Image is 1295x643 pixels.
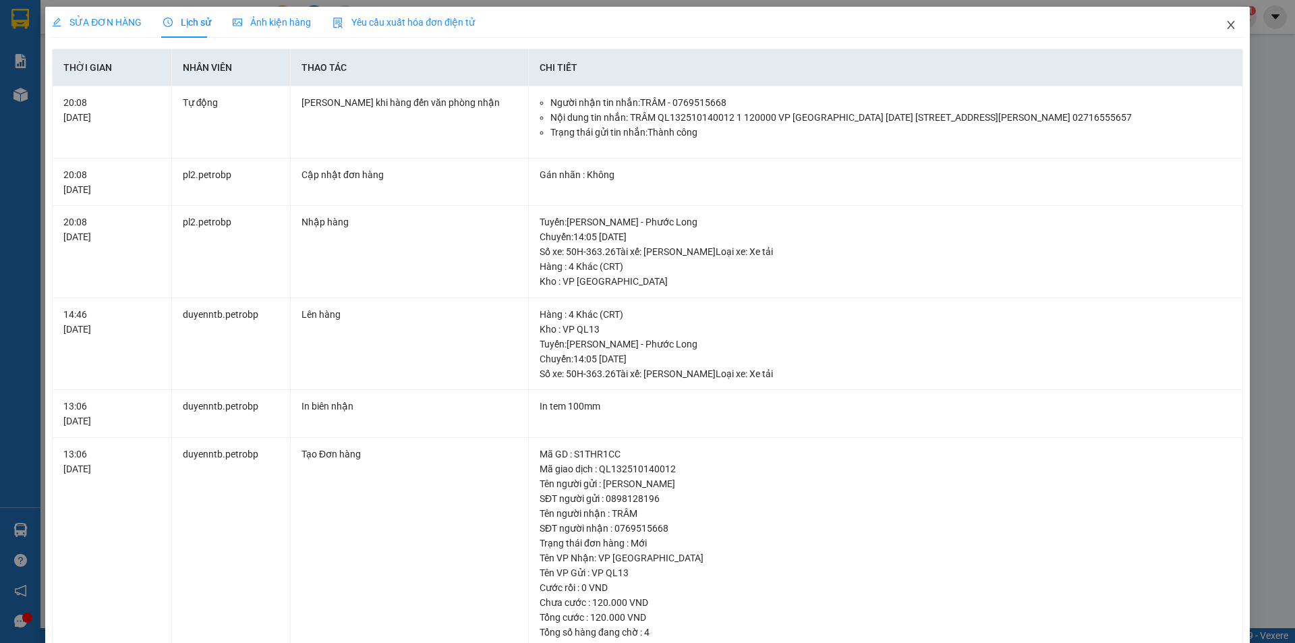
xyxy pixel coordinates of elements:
div: Tên người gửi : [PERSON_NAME] [540,476,1232,491]
th: Thao tác [291,49,529,86]
td: duyenntb.petrobp [172,390,291,438]
div: Kho : VP QL13 [540,322,1232,337]
div: Cước rồi : 0 VND [540,580,1232,595]
span: edit [52,18,61,27]
div: Tên VP Nhận: VP [GEOGRAPHIC_DATA] [540,551,1232,565]
div: Mã giao dịch : QL132510140012 [540,462,1232,476]
div: SĐT người gửi : 0898128196 [540,491,1232,506]
div: 20:08 [DATE] [63,167,160,197]
div: Tên người nhận : TRÂM [540,506,1232,521]
button: Close [1212,7,1250,45]
div: Tuyến : [PERSON_NAME] - Phước Long Chuyến: 14:05 [DATE] Số xe: 50H-363.26 Tài xế: [PERSON_NAME] ... [540,337,1232,381]
div: Tuyến : [PERSON_NAME] - Phước Long Chuyến: 14:05 [DATE] Số xe: 50H-363.26 Tài xế: [PERSON_NAME] ... [540,215,1232,259]
div: Hàng : 4 Khác (CRT) [540,307,1232,322]
td: pl2.petrobp [172,159,291,206]
span: Lịch sử [163,17,211,28]
li: Trạng thái gửi tin nhắn: Thành công [550,125,1232,140]
div: Trạng thái đơn hàng : Mới [540,536,1232,551]
div: Gán nhãn : Không [540,167,1232,182]
td: Tự động [172,86,291,159]
div: In tem 100mm [540,399,1232,414]
div: 13:06 [DATE] [63,399,160,428]
span: close [1226,20,1236,30]
li: Nội dung tin nhắn: TRÂM QL132510140012 1 120000 VP [GEOGRAPHIC_DATA] [DATE] [STREET_ADDRESS][PERS... [550,110,1232,125]
div: Kho : VP [GEOGRAPHIC_DATA] [540,274,1232,289]
div: [PERSON_NAME] khi hàng đến văn phòng nhận [301,95,517,110]
span: SỬA ĐƠN HÀNG [52,17,142,28]
div: 20:08 [DATE] [63,95,160,125]
div: Chưa cước : 120.000 VND [540,595,1232,610]
div: Tên VP Gửi : VP QL13 [540,565,1232,580]
div: Cập nhật đơn hàng [301,167,517,182]
div: Nhập hàng [301,215,517,229]
span: Ảnh kiện hàng [233,17,311,28]
td: pl2.petrobp [172,206,291,298]
div: In biên nhận [301,399,517,414]
div: Tạo Đơn hàng [301,447,517,462]
th: Thời gian [53,49,171,86]
div: Hàng : 4 Khác (CRT) [540,259,1232,274]
div: Mã GD : S1THR1CC [540,447,1232,462]
div: Tổng số hàng đang chờ : 4 [540,625,1232,640]
div: Tổng cước : 120.000 VND [540,610,1232,625]
span: picture [233,18,242,27]
div: 14:46 [DATE] [63,307,160,337]
img: icon [333,18,343,28]
span: Yêu cầu xuất hóa đơn điện tử [333,17,475,28]
th: Nhân viên [172,49,291,86]
div: 20:08 [DATE] [63,215,160,244]
li: Người nhận tin nhắn: TRÂM - 0769515668 [550,95,1232,110]
td: duyenntb.petrobp [172,298,291,391]
th: Chi tiết [529,49,1243,86]
span: clock-circle [163,18,173,27]
div: 13:06 [DATE] [63,447,160,476]
div: SĐT người nhận : 0769515668 [540,521,1232,536]
div: Lên hàng [301,307,517,322]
